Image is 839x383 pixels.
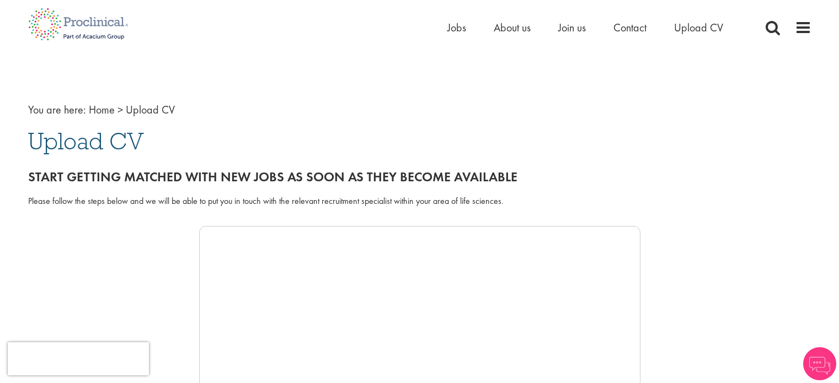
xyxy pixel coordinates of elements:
span: Upload CV [126,103,175,117]
span: Upload CV [28,126,144,156]
a: Join us [558,20,586,35]
a: Contact [613,20,646,35]
span: > [117,103,123,117]
span: You are here: [28,103,86,117]
a: breadcrumb link [89,103,115,117]
a: Upload CV [674,20,723,35]
div: Please follow the steps below and we will be able to put you in touch with the relevant recruitme... [28,195,811,208]
a: About us [494,20,531,35]
img: Chatbot [803,347,836,380]
iframe: reCAPTCHA [8,342,149,375]
h2: Start getting matched with new jobs as soon as they become available [28,170,811,184]
a: Jobs [447,20,466,35]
